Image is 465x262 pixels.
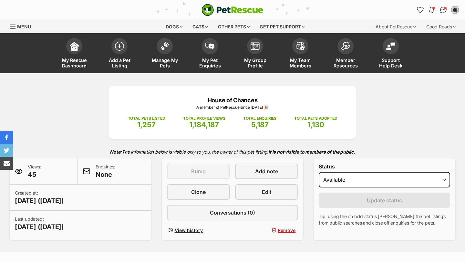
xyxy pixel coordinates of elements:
img: Lauren O'Grady profile pic [452,7,458,13]
a: Clone [167,184,230,200]
strong: It is not visible to members of the public. [268,149,355,155]
span: 45 [28,170,41,179]
p: House of Chances [119,96,346,105]
img: add-pet-listing-icon-0afa8454b4691262ce3f59096e99ab1cd57d4a30225e0717b998d2c9b9846f56.svg [115,42,124,51]
span: 1,257 [137,120,156,129]
button: Bump [167,164,230,179]
div: Good Reads [422,20,460,33]
ul: Account quick links [415,5,460,15]
a: Conversations (0) [167,205,298,220]
a: Add a Pet Listing [97,35,142,73]
img: notifications-46538b983faf8c2785f20acdc204bb7945ddae34d4c08c2a6579f10ce5e182be.svg [429,7,434,13]
span: Update status [367,196,402,204]
span: [DATE] ([DATE]) [15,222,64,231]
label: Status [319,164,450,169]
img: help-desk-icon-fdf02630f3aa405de69fd3d07c3f3aa587a6932b1a1747fa1d2bba05be0121f9.svg [386,42,395,50]
a: Manage My Pets [142,35,187,73]
a: My Group Profile [232,35,278,73]
p: Created at: [15,190,64,205]
a: Conversations [438,5,449,15]
p: The information below is visible only to you, the owner of this pet listing. [10,145,455,158]
span: My Group Profile [241,57,270,68]
span: Add note [255,167,278,175]
a: Edit [235,184,298,200]
a: Add note [235,164,298,179]
strong: Note: [110,149,122,155]
button: Update status [319,193,450,208]
span: Clone [191,188,206,196]
span: 5,187 [251,120,269,129]
span: 1,184,187 [189,120,219,129]
span: Support Help Desk [376,57,405,68]
a: View history [167,226,230,235]
span: Menu [17,24,31,29]
img: dashboard-icon-eb2f2d2d3e046f16d808141f083e7271f6b2e854fb5c12c21221c1fb7104beca.svg [70,42,79,51]
a: Support Help Desk [368,35,413,73]
img: group-profile-icon-3fa3cf56718a62981997c0bc7e787c4b2cf8bcc04b72c1350f741eb67cf2f40e.svg [251,42,260,50]
span: Add a Pet Listing [105,57,134,68]
button: My account [450,5,460,15]
img: chat-41dd97257d64d25036548639549fe6c8038ab92f7586957e7f3b1b290dea8141.svg [440,7,447,13]
p: A member of PetRescue since [DATE] 🎉 [119,105,346,110]
img: manage-my-pets-icon-02211641906a0b7f246fdf0571729dbe1e7629f14944591b6c1af311fb30b64b.svg [160,42,169,50]
span: My Pet Enquiries [195,57,224,68]
a: My Team Members [278,35,323,73]
a: Menu [10,20,36,32]
span: My Team Members [286,57,315,68]
span: [DATE] ([DATE]) [15,196,64,205]
div: Get pet support [255,20,309,33]
a: My Pet Enquiries [187,35,232,73]
img: pet-enquiries-icon-7e3ad2cf08bfb03b45e93fb7055b45f3efa6380592205ae92323e6603595dc1f.svg [205,43,214,50]
p: Last updated: [15,216,64,231]
span: Manage My Pets [150,57,179,68]
div: Dogs [161,20,187,33]
button: Remove [235,226,298,235]
p: TOTAL PROFILE VIEWS [183,116,225,121]
p: Tip: using the on hold status [PERSON_NAME] the pet listings from public searches and close off e... [319,213,450,226]
p: TOTAL PETS ADOPTED [294,116,337,121]
p: TOTAL PETS LISTED [128,116,165,121]
a: PetRescue [201,4,263,16]
span: Remove [278,227,295,234]
span: Edit [262,188,272,196]
span: View history [175,227,203,234]
img: team-members-icon-5396bd8760b3fe7c0b43da4ab00e1e3bb1a5d9ba89233759b79545d2d3fc5d0d.svg [296,42,305,50]
p: TOTAL ENQUIRIES [243,116,276,121]
img: logo-cat-932fe2b9b8326f06289b0f2fb663e598f794de774fb13d1741a6617ecf9a85b4.svg [201,4,263,16]
img: member-resources-icon-8e73f808a243e03378d46382f2149f9095a855e16c252ad45f914b54edf8863c.svg [341,42,350,51]
span: Member Resources [331,57,360,68]
div: Cats [188,20,212,33]
span: Bump [191,167,206,175]
p: Enquiries: [96,164,115,179]
span: None [96,170,115,179]
a: My Rescue Dashboard [52,35,97,73]
a: Member Resources [323,35,368,73]
a: Favourites [415,5,425,15]
span: My Rescue Dashboard [60,57,89,68]
span: 1,130 [307,120,324,129]
div: About PetRescue [371,20,420,33]
p: Views: [28,164,41,179]
div: Other pets [213,20,254,33]
button: Notifications [427,5,437,15]
span: Conversations (0) [210,209,255,217]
